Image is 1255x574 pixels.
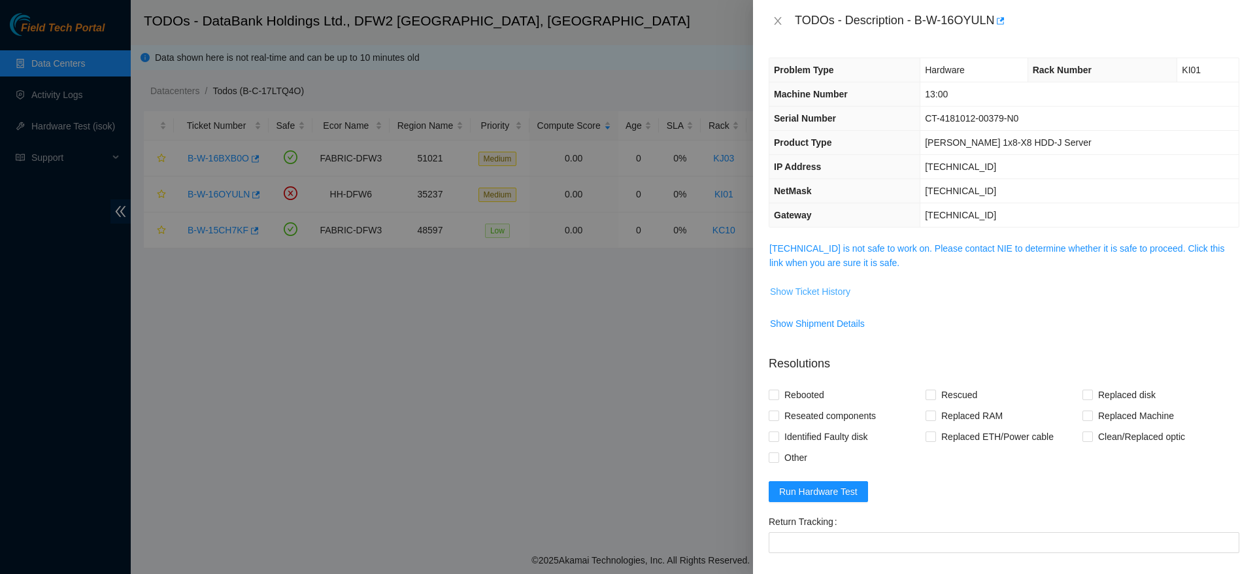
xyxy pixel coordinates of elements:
[770,284,850,299] span: Show Ticket History
[774,137,831,148] span: Product Type
[769,281,851,302] button: Show Ticket History
[779,447,812,468] span: Other
[774,161,821,172] span: IP Address
[779,426,873,447] span: Identified Faulty disk
[769,511,843,532] label: Return Tracking
[774,210,812,220] span: Gateway
[925,89,948,99] span: 13:00
[936,405,1008,426] span: Replaced RAM
[774,65,834,75] span: Problem Type
[1093,405,1179,426] span: Replaced Machine
[795,10,1239,31] div: TODOs - Description - B-W-16OYULN
[773,16,783,26] span: close
[779,405,881,426] span: Reseated components
[1033,65,1092,75] span: Rack Number
[774,186,812,196] span: NetMask
[925,186,996,196] span: [TECHNICAL_ID]
[769,243,1224,268] a: [TECHNICAL_ID] is not safe to work on. Please contact NIE to determine whether it is safe to proc...
[1093,384,1161,405] span: Replaced disk
[925,161,996,172] span: [TECHNICAL_ID]
[936,426,1059,447] span: Replaced ETH/Power cable
[774,89,848,99] span: Machine Number
[769,532,1239,553] input: Return Tracking
[1093,426,1190,447] span: Clean/Replaced optic
[925,137,1091,148] span: [PERSON_NAME] 1x8-X8 HDD-J Server
[1182,65,1201,75] span: KI01
[769,481,868,502] button: Run Hardware Test
[769,15,787,27] button: Close
[925,210,996,220] span: [TECHNICAL_ID]
[769,313,865,334] button: Show Shipment Details
[925,113,1018,124] span: CT-4181012-00379-N0
[925,65,965,75] span: Hardware
[774,113,836,124] span: Serial Number
[770,316,865,331] span: Show Shipment Details
[936,384,982,405] span: Rescued
[769,345,1239,373] p: Resolutions
[779,484,858,499] span: Run Hardware Test
[779,384,829,405] span: Rebooted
